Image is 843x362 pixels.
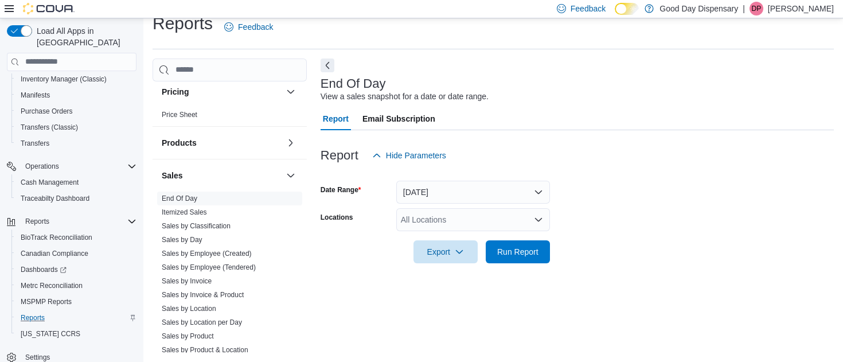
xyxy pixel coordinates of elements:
a: Canadian Compliance [16,247,93,260]
span: MSPMP Reports [21,297,72,306]
span: End Of Day [162,194,197,203]
button: Sales [284,169,298,182]
span: Sales by Employee (Created) [162,249,252,258]
a: Sales by Product & Location [162,346,248,354]
span: MSPMP Reports [16,295,136,309]
span: Sales by Day [162,235,202,244]
span: Transfers [21,139,49,148]
p: [PERSON_NAME] [768,2,834,15]
span: [US_STATE] CCRS [21,329,80,338]
h3: Sales [162,170,183,181]
a: Transfers [16,137,54,150]
span: Operations [25,162,59,171]
span: Export [420,240,471,263]
span: Load All Apps in [GEOGRAPHIC_DATA] [32,25,136,48]
span: Run Report [497,246,538,258]
a: Sales by Employee (Created) [162,250,252,258]
button: [US_STATE] CCRS [11,326,141,342]
span: Washington CCRS [16,327,136,341]
img: Cova [23,3,75,14]
a: Sales by Classification [162,222,231,230]
span: Price Sheet [162,110,197,119]
span: Itemized Sales [162,208,207,217]
a: MSPMP Reports [16,295,76,309]
span: BioTrack Reconciliation [21,233,92,242]
a: Sales by Employee (Tendered) [162,263,256,271]
span: Feedback [238,21,273,33]
span: Sales by Invoice & Product [162,290,244,299]
button: Transfers [11,135,141,151]
span: Transfers (Classic) [21,123,78,132]
label: Locations [321,213,353,222]
span: Sales by Invoice [162,277,212,286]
span: Cash Management [21,178,79,187]
button: Pricing [162,86,282,98]
h1: Reports [153,12,213,35]
span: Cash Management [16,176,136,189]
span: Dashboards [16,263,136,277]
button: Traceabilty Dashboard [11,190,141,207]
h3: Report [321,149,358,162]
button: Pricing [284,85,298,99]
a: Sales by Location per Day [162,318,242,326]
a: Sales by Invoice & Product [162,291,244,299]
span: BioTrack Reconciliation [16,231,136,244]
a: [US_STATE] CCRS [16,327,85,341]
a: Dashboards [16,263,71,277]
a: Feedback [220,15,278,38]
a: Sales by Location [162,305,216,313]
button: Inventory Manager (Classic) [11,71,141,87]
span: Canadian Compliance [21,249,88,258]
button: Open list of options [534,215,543,224]
button: Products [284,136,298,150]
span: Sales by Product & Location [162,345,248,355]
a: Manifests [16,88,54,102]
span: Canadian Compliance [16,247,136,260]
span: Settings [25,353,50,362]
span: Inventory Manager (Classic) [16,72,136,86]
span: Metrc Reconciliation [21,281,83,290]
p: Good Day Dispensary [659,2,738,15]
button: Operations [21,159,64,173]
span: Operations [21,159,136,173]
span: Hide Parameters [386,150,446,161]
button: Canadian Compliance [11,246,141,262]
span: Manifests [21,91,50,100]
button: Transfers (Classic) [11,119,141,135]
a: Sales by Invoice [162,277,212,285]
span: Manifests [16,88,136,102]
button: Operations [2,158,141,174]
span: Purchase Orders [21,107,73,116]
button: Reports [2,213,141,229]
div: Del Phillips [750,2,763,15]
span: Metrc Reconciliation [16,279,136,293]
button: BioTrack Reconciliation [11,229,141,246]
button: Reports [21,215,54,228]
button: Sales [162,170,282,181]
h3: End Of Day [321,77,386,91]
span: Email Subscription [362,107,435,130]
span: Reports [25,217,49,226]
input: Dark Mode [615,3,639,15]
a: Cash Management [16,176,83,189]
button: Metrc Reconciliation [11,278,141,294]
button: Run Report [486,240,550,263]
p: | [743,2,745,15]
span: Sales by Location per Day [162,318,242,327]
div: View a sales snapshot for a date or date range. [321,91,489,103]
a: Metrc Reconciliation [16,279,87,293]
a: Traceabilty Dashboard [16,192,94,205]
a: Purchase Orders [16,104,77,118]
button: Next [321,59,334,72]
span: Reports [21,313,45,322]
a: Reports [16,311,49,325]
a: End Of Day [162,194,197,203]
span: Sales by Classification [162,221,231,231]
span: Reports [16,311,136,325]
span: Sales by Employee (Tendered) [162,263,256,272]
a: Transfers (Classic) [16,120,83,134]
span: Feedback [571,3,606,14]
button: MSPMP Reports [11,294,141,310]
h3: Pricing [162,86,189,98]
